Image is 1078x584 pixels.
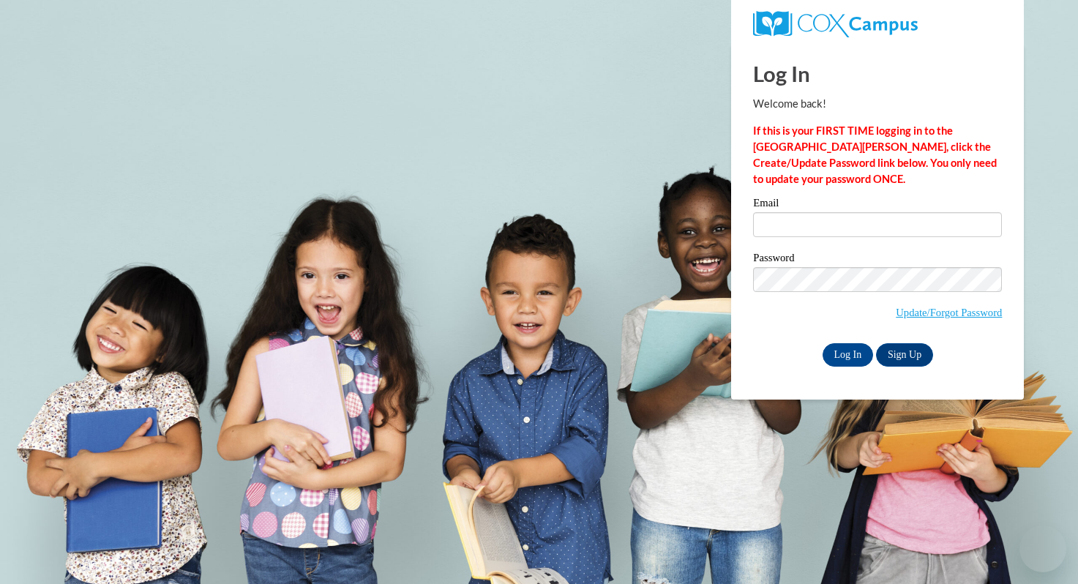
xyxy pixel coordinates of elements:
[753,124,997,185] strong: If this is your FIRST TIME logging in to the [GEOGRAPHIC_DATA][PERSON_NAME], click the Create/Upd...
[753,11,917,37] img: COX Campus
[753,59,1002,89] h1: Log In
[753,198,1002,212] label: Email
[896,307,1002,318] a: Update/Forgot Password
[823,343,874,367] input: Log In
[876,343,933,367] a: Sign Up
[753,252,1002,267] label: Password
[753,11,1002,37] a: COX Campus
[753,96,1002,112] p: Welcome back!
[1019,525,1066,572] iframe: Button to launch messaging window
